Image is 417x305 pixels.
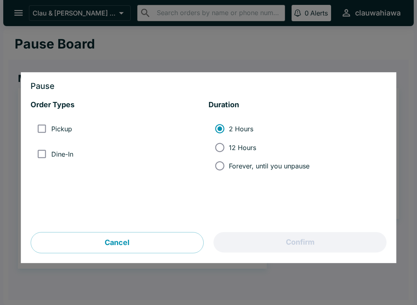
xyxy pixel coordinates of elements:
[229,125,253,133] span: 2 Hours
[31,232,204,254] button: Cancel
[31,82,386,91] h3: Pause
[229,144,256,152] span: 12 Hours
[51,125,72,133] span: Pickup
[229,162,309,170] span: Forever, until you unpause
[208,100,386,110] h5: Duration
[51,150,73,158] span: Dine-In
[31,100,208,110] h5: Order Types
